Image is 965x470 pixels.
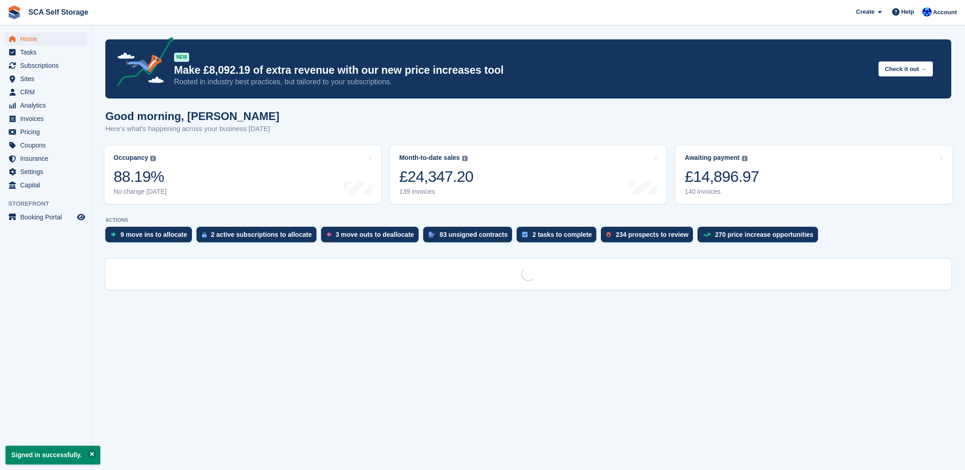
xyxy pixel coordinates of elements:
a: menu [5,179,87,191]
img: price-adjustments-announcement-icon-8257ccfd72463d97f412b2fc003d46551f7dbcb40ab6d574587a9cd5c0d94... [109,37,174,89]
a: Preview store [76,212,87,223]
p: Signed in successfully. [5,446,100,465]
img: icon-info-grey-7440780725fd019a000dd9b08b2336e03edf1995a4989e88bcd33f0948082b44.svg [462,156,468,161]
div: 270 price increase opportunities [715,231,813,238]
h1: Good morning, [PERSON_NAME] [105,110,279,122]
a: menu [5,72,87,85]
span: Home [20,33,75,45]
a: menu [5,46,87,59]
span: Storefront [8,199,91,208]
img: move_outs_to_deallocate_icon-f764333ba52eb49d3ac5e1228854f67142a1ed5810a6f6cc68b1a99e826820c5.svg [327,232,331,237]
a: 234 prospects to review [601,227,698,247]
span: Invoices [20,112,75,125]
p: Here's what's happening across your business [DATE] [105,124,279,134]
a: menu [5,33,87,45]
span: Coupons [20,139,75,152]
img: icon-info-grey-7440780725fd019a000dd9b08b2336e03edf1995a4989e88bcd33f0948082b44.svg [742,156,747,161]
a: menu [5,126,87,138]
a: 83 unsigned contracts [423,227,517,247]
a: Occupancy 88.19% No change [DATE] [104,146,381,204]
a: SCA Self Storage [25,5,92,20]
a: 270 price increase opportunities [698,227,823,247]
div: Occupancy [114,154,148,162]
div: 3 move outs to deallocate [336,231,414,238]
p: ACTIONS [105,217,951,223]
p: Rooted in industry best practices, but tailored to your subscriptions. [174,77,871,87]
img: move_ins_to_allocate_icon-fdf77a2bb77ea45bf5b3d319d69a93e2d87916cf1d5bf7949dd705db3b84f3ca.svg [111,232,116,237]
button: Check it out → [878,61,933,77]
img: Kelly Neesham [922,7,932,16]
a: menu [5,112,87,125]
div: 234 prospects to review [616,231,688,238]
span: Insurance [20,152,75,165]
span: Settings [20,165,75,178]
span: Create [856,7,874,16]
a: 2 active subscriptions to allocate [196,227,321,247]
p: Make £8,092.19 of extra revenue with our new price increases tool [174,64,871,77]
span: Subscriptions [20,59,75,72]
img: price_increase_opportunities-93ffe204e8149a01c8c9dc8f82e8f89637d9d84a8eef4429ea346261dce0b2c0.svg [703,233,710,237]
span: Booking Portal [20,211,75,224]
div: 9 move ins to allocate [120,231,187,238]
img: active_subscription_to_allocate_icon-d502201f5373d7db506a760aba3b589e785aa758c864c3986d89f69b8ff3... [202,232,207,238]
a: 3 move outs to deallocate [321,227,423,247]
a: 2 tasks to complete [517,227,601,247]
span: Account [933,8,957,17]
img: prospect-51fa495bee0391a8d652442698ab0144808aea92771e9ea1ae160a38d050c398.svg [606,232,611,237]
div: No change [DATE] [114,188,167,196]
a: menu [5,99,87,112]
div: 88.19% [114,167,167,186]
img: stora-icon-8386f47178a22dfd0bd8f6a31ec36ba5ce8667c1dd55bd0f319d3a0aa187defe.svg [7,5,21,19]
a: menu [5,152,87,165]
span: Help [901,7,914,16]
div: £14,896.97 [685,167,759,186]
a: 9 move ins to allocate [105,227,196,247]
a: menu [5,86,87,98]
span: Sites [20,72,75,85]
div: Month-to-date sales [399,154,460,162]
div: 139 invoices [399,188,474,196]
span: Pricing [20,126,75,138]
span: Tasks [20,46,75,59]
span: Analytics [20,99,75,112]
a: menu [5,139,87,152]
img: icon-info-grey-7440780725fd019a000dd9b08b2336e03edf1995a4989e88bcd33f0948082b44.svg [150,156,156,161]
div: £24,347.20 [399,167,474,186]
div: Awaiting payment [685,154,740,162]
a: Awaiting payment £14,896.97 140 invoices [676,146,952,204]
img: contract_signature_icon-13c848040528278c33f63329250d36e43548de30e8caae1d1a13099fd9432cc5.svg [429,232,435,237]
div: 140 invoices [685,188,759,196]
img: task-75834270c22a3079a89374b754ae025e5fb1db73e45f91037f5363f120a921f8.svg [522,232,528,237]
a: Month-to-date sales £24,347.20 139 invoices [390,146,667,204]
span: Capital [20,179,75,191]
a: menu [5,59,87,72]
div: 83 unsigned contracts [440,231,508,238]
a: menu [5,165,87,178]
a: menu [5,211,87,224]
div: NEW [174,53,189,62]
span: CRM [20,86,75,98]
div: 2 tasks to complete [532,231,592,238]
div: 2 active subscriptions to allocate [211,231,312,238]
